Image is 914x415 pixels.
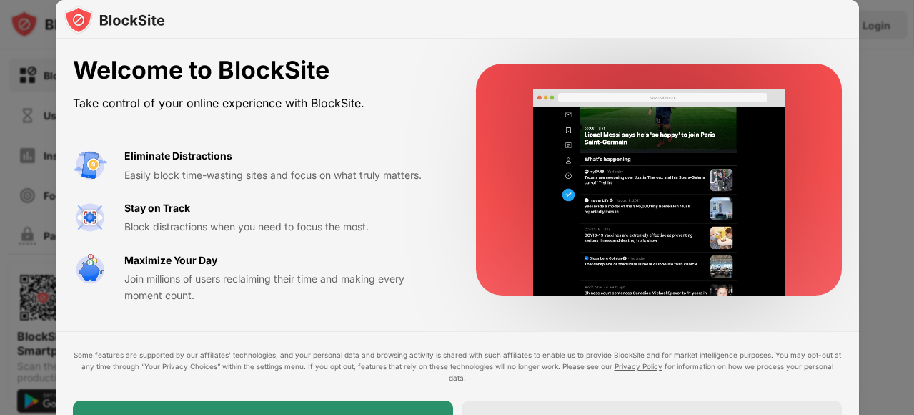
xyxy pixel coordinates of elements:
[73,56,442,85] div: Welcome to BlockSite
[615,362,662,371] a: Privacy Policy
[73,148,107,182] img: value-avoid-distractions.svg
[124,167,442,183] div: Easily block time-wasting sites and focus on what truly matters.
[73,349,842,384] div: Some features are supported by our affiliates’ technologies, and your personal data and browsing ...
[124,219,442,235] div: Block distractions when you need to focus the most.
[124,253,217,268] div: Maximize Your Day
[124,271,442,303] div: Join millions of users reclaiming their time and making every moment count.
[124,148,232,164] div: Eliminate Distractions
[73,253,107,287] img: value-safe-time.svg
[124,200,190,216] div: Stay on Track
[73,93,442,114] div: Take control of your online experience with BlockSite.
[73,200,107,235] img: value-focus.svg
[64,6,165,34] img: logo-blocksite.svg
